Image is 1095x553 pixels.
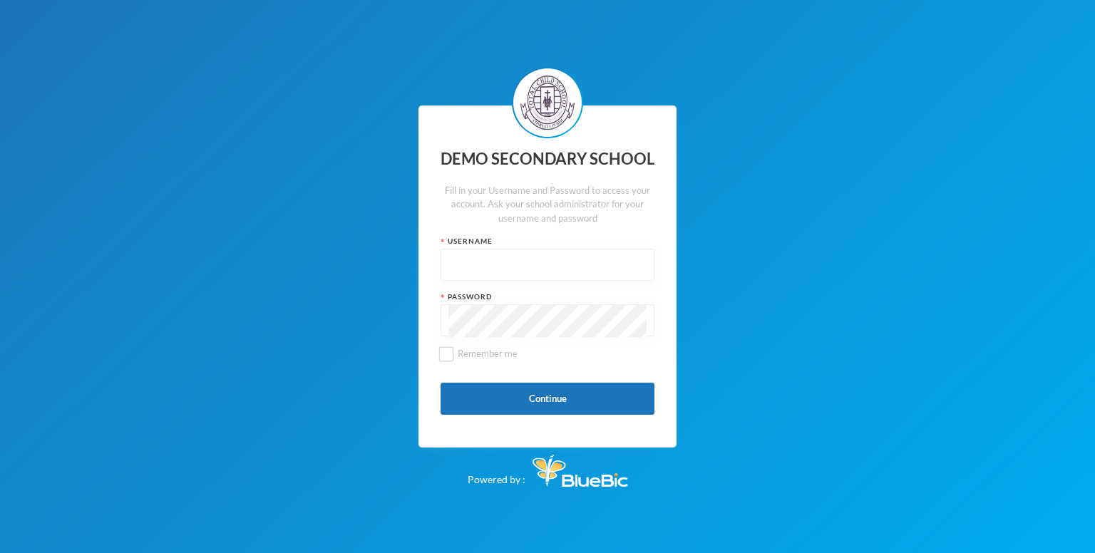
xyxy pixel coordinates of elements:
[468,448,628,487] div: Powered by :
[441,383,654,415] button: Continue
[441,291,654,302] div: Password
[452,348,523,359] span: Remember me
[533,455,628,487] img: Bluebic
[441,236,654,247] div: Username
[441,184,654,226] div: Fill in your Username and Password to access your account. Ask your school administrator for your...
[441,145,654,173] div: DEMO SECONDARY SCHOOL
